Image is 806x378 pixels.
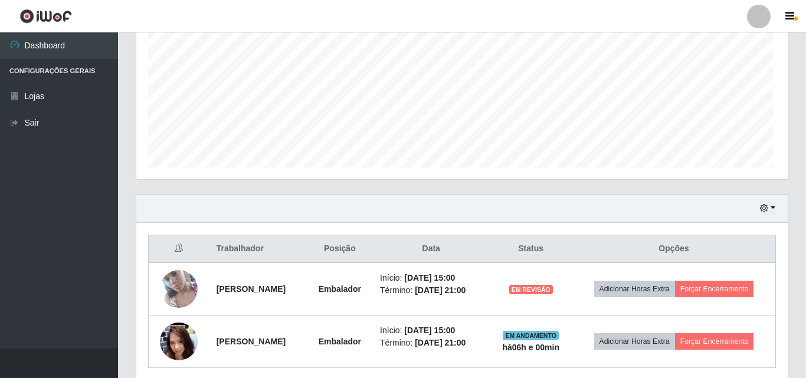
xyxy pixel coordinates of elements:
th: Status [489,235,572,263]
strong: Embalador [319,337,361,346]
time: [DATE] 15:00 [404,326,455,335]
img: CoreUI Logo [19,9,72,24]
th: Opções [572,235,776,263]
strong: Embalador [319,284,361,294]
button: Adicionar Horas Extra [594,281,675,297]
strong: há 06 h e 00 min [502,343,559,352]
th: Trabalhador [209,235,307,263]
button: Forçar Encerramento [675,333,754,350]
strong: [PERSON_NAME] [217,284,286,294]
li: Término: [380,284,482,297]
th: Posição [307,235,373,263]
li: Término: [380,337,482,349]
button: Forçar Encerramento [675,281,754,297]
time: [DATE] 15:00 [404,273,455,282]
strong: [PERSON_NAME] [217,337,286,346]
button: Adicionar Horas Extra [594,333,675,350]
li: Início: [380,272,482,284]
th: Data [373,235,489,263]
span: EM ANDAMENTO [503,331,559,340]
time: [DATE] 21:00 [415,338,466,347]
time: [DATE] 21:00 [415,285,466,295]
img: 1628271244301.jpeg [160,255,198,323]
span: EM REVISÃO [509,285,553,294]
li: Início: [380,324,482,337]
